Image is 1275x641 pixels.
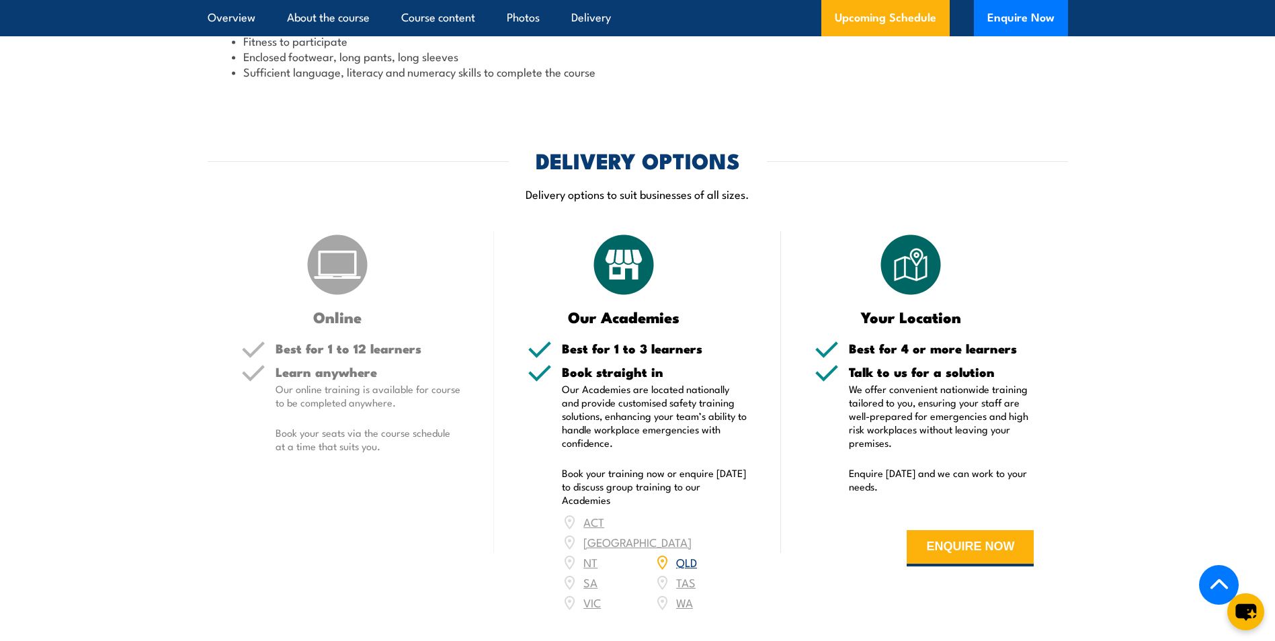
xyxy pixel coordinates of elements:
[276,426,461,453] p: Book your seats via the course schedule at a time that suits you.
[528,309,721,325] h3: Our Academies
[562,466,747,507] p: Book your training now or enquire [DATE] to discuss group training to our Academies
[276,366,461,378] h5: Learn anywhere
[276,382,461,409] p: Our online training is available for course to be completed anywhere.
[232,48,1044,64] li: Enclosed footwear, long pants, long sleeves
[276,342,461,355] h5: Best for 1 to 12 learners
[562,366,747,378] h5: Book straight in
[208,186,1068,202] p: Delivery options to suit businesses of all sizes.
[536,151,740,169] h2: DELIVERY OPTIONS
[676,554,697,570] a: QLD
[232,33,1044,48] li: Fitness to participate
[1227,593,1264,630] button: chat-button
[562,382,747,450] p: Our Academies are located nationally and provide customised safety training solutions, enhancing ...
[849,366,1034,378] h5: Talk to us for a solution
[849,342,1034,355] h5: Best for 4 or more learners
[849,466,1034,493] p: Enquire [DATE] and we can work to your needs.
[907,530,1034,566] button: ENQUIRE NOW
[815,309,1007,325] h3: Your Location
[232,64,1044,79] li: Sufficient language, literacy and numeracy skills to complete the course
[241,309,434,325] h3: Online
[562,342,747,355] h5: Best for 1 to 3 learners
[849,382,1034,450] p: We offer convenient nationwide training tailored to you, ensuring your staff are well-prepared fo...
